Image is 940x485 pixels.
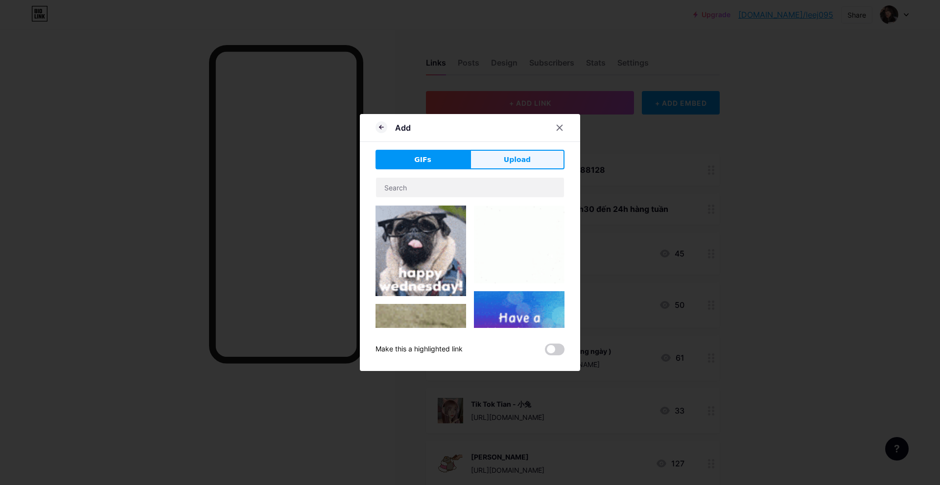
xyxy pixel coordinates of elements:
[474,206,564,283] img: Gihpy
[470,150,564,169] button: Upload
[474,291,564,382] img: Gihpy
[376,206,466,296] img: Gihpy
[376,344,463,355] div: Make this a highlighted link
[395,122,411,134] div: Add
[504,155,531,165] span: Upload
[376,304,466,465] img: Gihpy
[376,150,470,169] button: GIFs
[414,155,431,165] span: GIFs
[376,178,564,197] input: Search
